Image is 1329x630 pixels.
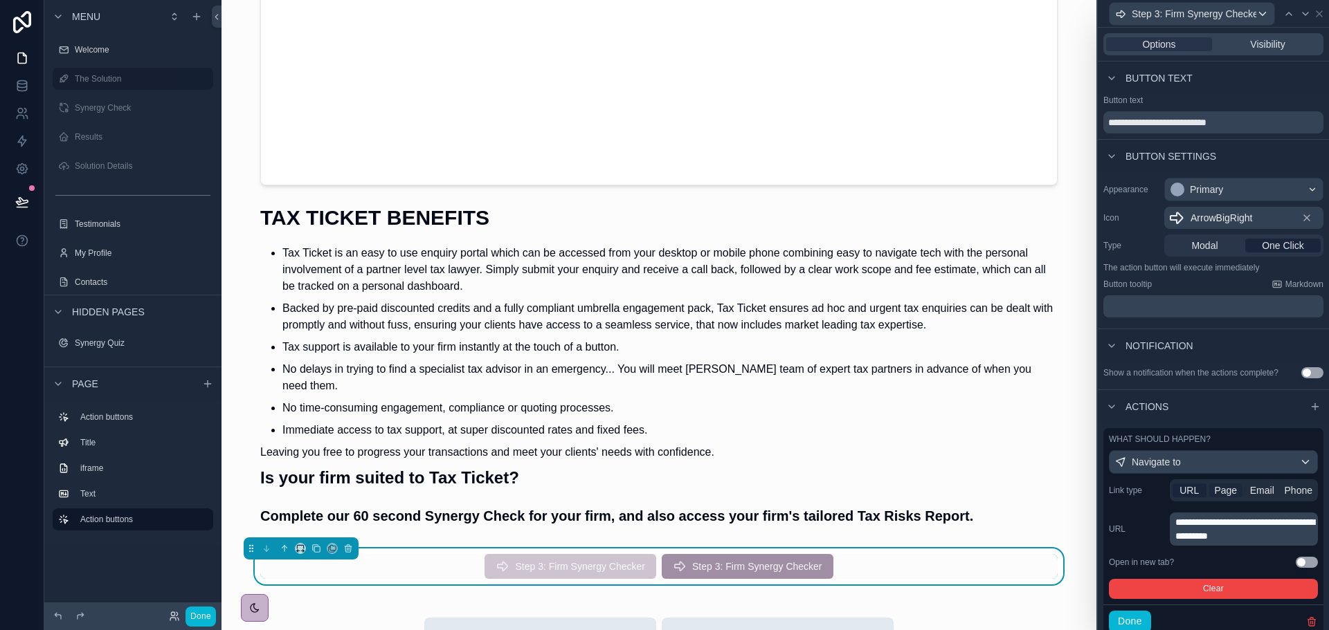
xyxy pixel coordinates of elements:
[1109,557,1174,568] div: Open in new tab?
[1103,367,1278,378] div: Show a notification when the actions complete?
[53,68,213,90] a: The Solution
[75,160,210,172] label: Solution Details
[75,248,210,259] label: My Profile
[1109,450,1318,474] button: Navigate to
[1170,512,1318,546] div: scrollable content
[1125,400,1168,414] span: Actions
[80,411,208,423] label: Action buttons
[75,44,210,55] label: Welcome
[72,305,145,319] span: Hidden pages
[80,463,208,474] label: iframe
[1191,239,1218,252] span: Modal
[1109,485,1164,496] label: Link type
[1125,149,1216,163] span: Button settings
[1109,524,1164,535] label: URL
[44,400,221,544] div: scrollable content
[1103,95,1143,106] label: Button text
[1262,239,1304,252] span: One Click
[53,39,213,61] a: Welcome
[1285,279,1323,290] span: Markdown
[1250,483,1274,497] span: Email
[1132,455,1181,469] span: Navigate to
[72,10,100,24] span: Menu
[1103,184,1159,195] label: Appearance
[1109,2,1275,26] button: Step 3: Firm Synergy Checker
[1142,37,1175,51] span: Options
[75,337,210,349] label: Synergy Quiz
[53,213,213,235] a: Testimonials
[53,97,213,119] a: Synergy Check
[75,219,210,230] label: Testimonials
[1179,483,1199,497] span: URL
[1214,483,1237,497] span: Page
[1125,339,1193,353] span: Notification
[1132,7,1256,21] span: Step 3: Firm Synergy Checker
[53,155,213,177] a: Solution Details
[1103,262,1323,273] p: The action button will execute immediately
[1109,434,1211,445] label: What should happen?
[53,332,213,354] a: Synergy Quiz
[1190,183,1223,196] div: Primary
[72,377,98,391] span: Page
[75,277,210,288] label: Contacts
[53,242,213,264] a: My Profile
[80,437,208,448] label: Title
[1103,212,1159,223] label: Icon
[1272,279,1323,290] a: Markdown
[1109,579,1318,599] button: Clear
[80,514,202,525] label: Action buttons
[1250,37,1285,51] span: Visibility
[1125,71,1193,85] span: Button text
[186,606,216,627] button: Done
[1103,240,1159,251] label: Type
[75,73,205,84] label: The Solution
[53,126,213,148] a: Results
[1191,211,1252,225] span: ArrowBigRight
[1164,178,1323,201] button: Primary
[75,102,210,113] label: Synergy Check
[1103,295,1323,317] div: scrollable content
[1103,279,1152,290] label: Button tooltip
[75,131,210,142] label: Results
[53,271,213,293] a: Contacts
[80,488,208,499] label: Text
[1285,483,1312,497] span: Phone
